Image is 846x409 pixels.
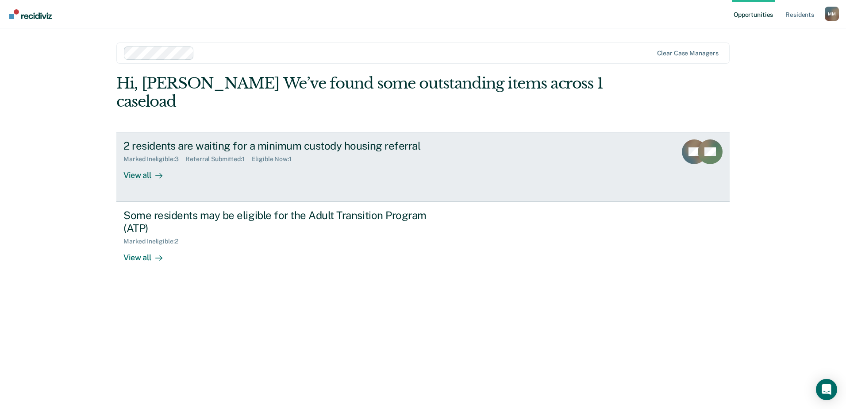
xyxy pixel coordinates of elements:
div: 2 residents are waiting for a minimum custody housing referral [123,139,434,152]
a: 2 residents are waiting for a minimum custody housing referralMarked Ineligible:3Referral Submitt... [116,132,730,202]
div: Referral Submitted : 1 [185,155,251,163]
div: Marked Ineligible : 2 [123,238,185,245]
button: Profile dropdown button [825,7,839,21]
img: Recidiviz [9,9,52,19]
div: Some residents may be eligible for the Adult Transition Program (ATP) [123,209,434,235]
a: Some residents may be eligible for the Adult Transition Program (ATP)Marked Ineligible:2View all [116,202,730,284]
div: Eligible Now : 1 [252,155,299,163]
div: View all [123,245,173,262]
div: M M [825,7,839,21]
div: Clear case managers [657,50,719,57]
div: Marked Ineligible : 3 [123,155,185,163]
div: Hi, [PERSON_NAME] We’ve found some outstanding items across 1 caseload [116,74,607,111]
div: Open Intercom Messenger [816,379,837,400]
div: View all [123,163,173,180]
